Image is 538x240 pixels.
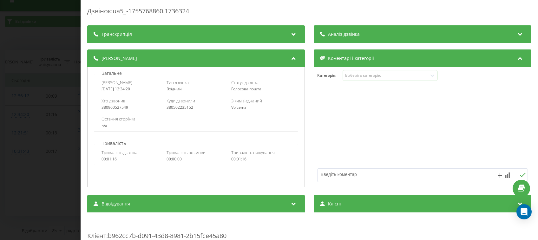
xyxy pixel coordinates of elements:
p: Тривалість [100,140,128,146]
span: Куди дзвонили [167,98,195,104]
div: [DATE] 12:34:20 [102,87,161,91]
span: Транскрипція [102,31,132,37]
span: Тривалість дзвінка [102,150,137,155]
span: [PERSON_NAME] [102,55,137,62]
div: 00:01:16 [232,157,291,161]
span: Тип дзвінка [167,80,189,85]
div: n/a [102,124,291,128]
div: 00:01:16 [102,157,161,161]
span: Коментарі і категорії [328,55,374,62]
span: Хто дзвонив [102,98,125,104]
span: Статус дзвінка [232,80,259,85]
div: 380502235152 [167,105,226,110]
span: Голосова пошта [232,86,262,92]
span: Остання сторінка [102,116,135,122]
div: Voicemail [232,105,291,110]
span: Вхідний [167,86,182,92]
div: 00:00:00 [167,157,226,161]
span: [PERSON_NAME] [102,80,132,85]
span: Клієнт [87,231,106,240]
p: Загальне [100,70,123,76]
div: Open Intercom Messenger [516,204,532,219]
div: Виберіть категорію [345,73,425,78]
div: 380960527549 [102,105,161,110]
span: Аналіз дзвінка [328,31,360,37]
span: Клієнт [328,201,342,207]
span: Відвідування [102,201,130,207]
div: Дзвінок : ua5_-1755768860.1736324 [87,7,531,19]
span: Тривалість очікування [232,150,275,155]
span: З ким з'єднаний [232,98,262,104]
h4: Категорія : [317,73,343,78]
span: Тривалість розмови [167,150,206,155]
